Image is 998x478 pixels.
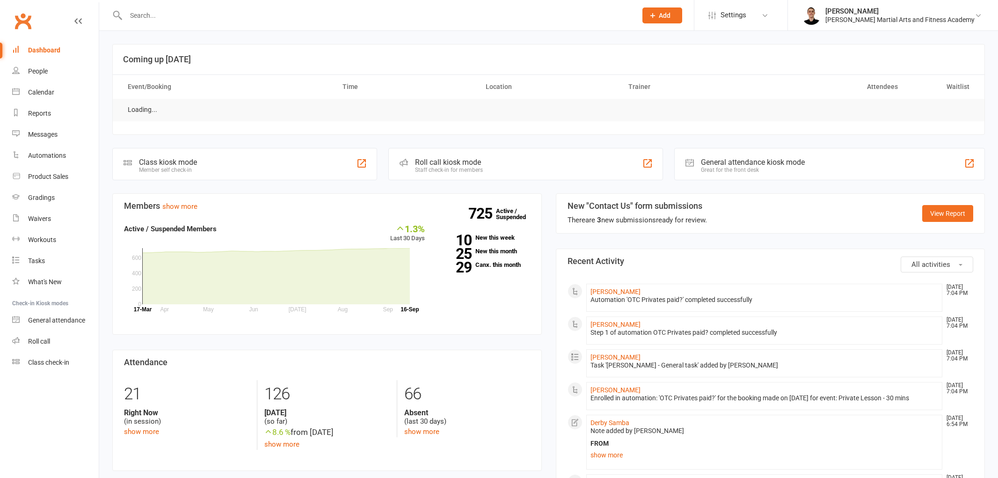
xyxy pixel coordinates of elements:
h3: Recent Activity [568,257,974,266]
th: Attendees [763,75,906,99]
div: Product Sales [28,173,68,180]
div: FROM [590,440,939,448]
div: Roll call kiosk mode [415,158,483,167]
th: Waitlist [906,75,978,99]
div: Note added by [PERSON_NAME] [590,427,939,435]
div: [PERSON_NAME] Martial Arts and Fitness Academy [825,15,975,24]
a: 10New this week [439,235,530,241]
a: [PERSON_NAME] [590,321,641,328]
a: Class kiosk mode [12,352,99,373]
div: 21 [124,380,250,408]
a: [PERSON_NAME] [590,288,641,295]
strong: 725 [468,206,496,221]
a: [PERSON_NAME] [590,353,641,361]
div: There are new submissions ready for review. [568,214,707,226]
time: [DATE] 7:04 PM [942,284,973,296]
div: Great for the front desk [701,167,805,173]
div: Messages [28,131,58,138]
a: show more [264,440,299,449]
a: 29Canx. this month [439,262,530,268]
strong: 25 [439,247,472,261]
a: Roll call [12,331,99,352]
div: (in session) [124,408,250,426]
time: [DATE] 7:04 PM [942,317,973,329]
div: Waivers [28,215,51,222]
input: Search... [123,9,630,22]
a: show more [404,427,439,436]
a: Product Sales [12,166,99,187]
div: Tasks [28,257,45,265]
button: Add [642,7,682,23]
a: Clubworx [11,9,35,33]
time: [DATE] 7:04 PM [942,382,973,395]
a: View Report [922,205,973,222]
div: Dashboard [28,46,60,54]
div: Staff check-in for members [415,167,483,173]
div: (last 30 days) [404,408,530,426]
a: Workouts [12,229,99,250]
strong: [DATE] [264,408,390,417]
div: Last 30 Days [390,223,425,243]
div: Calendar [28,88,54,96]
strong: 29 [439,260,472,274]
a: People [12,61,99,82]
a: Automations [12,145,99,166]
div: Workouts [28,236,56,243]
strong: Absent [404,408,530,417]
a: What's New [12,272,99,293]
span: 8.6 % [264,427,291,437]
strong: Active / Suspended Members [124,225,217,233]
div: What's New [28,278,62,286]
div: from [DATE] [264,426,390,439]
a: Dashboard [12,40,99,61]
h3: Members [124,201,530,211]
div: General attendance [28,316,85,324]
button: All activities [901,257,973,272]
td: Loading... [119,99,166,121]
strong: 3 [597,216,601,224]
a: Waivers [12,208,99,229]
a: Reports [12,103,99,124]
a: General attendance kiosk mode [12,310,99,331]
a: show more [590,449,939,462]
div: Reports [28,110,51,117]
h3: Coming up [DATE] [123,55,974,64]
a: show more [124,427,159,436]
a: Tasks [12,250,99,272]
strong: Right Now [124,408,250,417]
a: Messages [12,124,99,145]
div: 126 [264,380,390,408]
div: Step 1 of automation OTC Privates paid? completed successfully [590,329,939,337]
th: Time [334,75,477,99]
a: 725Active / Suspended [496,201,537,227]
span: All activities [911,260,950,269]
div: Member self check-in [139,167,197,173]
a: Gradings [12,187,99,208]
div: General attendance kiosk mode [701,158,805,167]
time: [DATE] 6:54 PM [942,415,973,427]
a: Derby Samba [590,419,629,427]
th: Trainer [620,75,763,99]
a: 25New this month [439,248,530,254]
div: (so far) [264,408,390,426]
strong: 10 [439,233,472,247]
div: Roll call [28,338,50,345]
time: [DATE] 7:04 PM [942,350,973,362]
h3: New "Contact Us" form submissions [568,201,707,211]
img: thumb_image1729140307.png [802,6,821,25]
div: Automation 'OTC Privates paid?' completed successfully [590,296,939,304]
a: Calendar [12,82,99,103]
div: Task '[PERSON_NAME] - General task' added by [PERSON_NAME] [590,361,939,369]
span: Settings [721,5,746,26]
div: 1.3% [390,223,425,234]
div: People [28,67,48,75]
div: Enrolled in automation: 'OTC Privates paid?' for the booking made on [DATE] for event: Private Le... [590,394,939,402]
div: Gradings [28,194,55,201]
div: Class kiosk mode [139,158,197,167]
div: 66 [404,380,530,408]
span: Add [659,12,670,19]
th: Location [477,75,620,99]
div: Class check-in [28,359,69,366]
div: Automations [28,152,66,159]
th: Event/Booking [119,75,334,99]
